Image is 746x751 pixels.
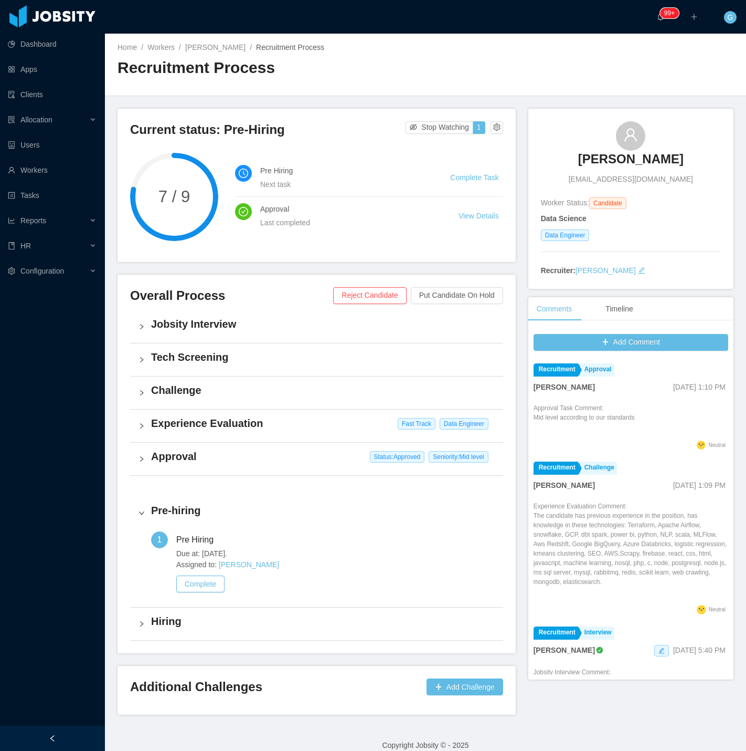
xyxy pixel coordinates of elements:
span: Fast Track [398,418,435,430]
div: Approval Task Comment: [534,403,635,438]
span: / [179,43,181,51]
div: Comments [528,297,581,321]
span: Status: Approved [370,451,425,463]
button: Complete [176,576,225,592]
span: Data Engineer [440,418,488,430]
span: Seniority: Mid level [429,451,488,463]
p: The candidate has previous experience in the position, has knowledge in these technologies: Terra... [534,511,728,587]
a: [PERSON_NAME] [185,43,246,51]
i: icon: book [8,242,15,249]
button: icon: eye-invisibleStop Watching [406,121,473,134]
span: Assigned to: [176,559,495,570]
strong: Data Science [541,214,587,223]
div: icon: rightJobsity Interview [130,310,503,343]
h2: Recruitment Process [118,57,425,79]
strong: [PERSON_NAME] [534,383,595,391]
h4: Experience Evaluation [151,416,495,431]
a: icon: userWorkers [8,160,97,181]
i: icon: right [138,324,145,330]
h4: Tech Screening [151,350,495,364]
div: Timeline [597,297,641,321]
i: icon: plus [690,13,698,20]
i: icon: right [138,423,145,429]
h3: Additional Challenges [130,679,422,695]
span: HR [20,242,31,250]
h4: Approval [260,203,433,215]
span: / [250,43,252,51]
div: icon: rightApproval [130,443,503,475]
i: icon: edit [638,267,645,274]
h4: Hiring [151,614,495,629]
a: Complete Task [450,173,498,182]
div: Pre Hiring [176,531,222,548]
a: Challenge [579,462,617,475]
strong: [PERSON_NAME] [534,646,595,654]
span: 7 / 9 [130,189,218,205]
span: Worker Status: [541,199,589,207]
span: Candidate [589,197,626,209]
div: icon: rightHiring [130,608,503,640]
span: / [141,43,143,51]
span: [EMAIL_ADDRESS][DOMAIN_NAME] [569,174,693,185]
i: icon: right [138,357,145,363]
button: 1 [473,121,485,134]
h4: Jobsity Interview [151,317,495,331]
div: icon: rightPre-hiring [130,497,503,529]
button: icon: plusAdd Challenge [427,679,503,695]
a: Interview [579,627,614,640]
a: View Details [459,212,499,220]
a: icon: auditClients [8,84,97,105]
i: icon: right [138,510,145,516]
div: icon: rightTech Screening [130,343,503,376]
button: icon: setting [491,121,503,134]
span: Due at: [DATE]. [176,548,495,559]
a: Recruitment [534,462,578,475]
span: [DATE] 1:10 PM [673,383,726,391]
a: icon: pie-chartDashboard [8,34,97,55]
i: icon: edit [658,648,665,654]
span: Reports [20,216,46,225]
button: Put Candidate On Hold [411,287,503,304]
i: icon: setting [8,267,15,275]
i: icon: right [138,621,145,627]
span: Data Engineer [541,230,590,241]
h4: Pre Hiring [260,165,425,176]
a: Complete [176,580,225,588]
strong: Recruiter: [541,266,576,275]
h3: Current status: Pre-Hiring [130,121,406,138]
i: icon: solution [8,116,15,123]
i: icon: bell [657,13,664,20]
i: icon: clock-circle [239,169,248,178]
h4: Approval [151,449,495,464]
span: Recruitment Process [256,43,324,51]
div: Next task [260,179,425,190]
a: [PERSON_NAME] [576,266,636,275]
button: Reject Candidate [333,287,406,304]
h3: [PERSON_NAME] [578,151,684,168]
i: icon: user [623,128,638,142]
i: icon: line-chart [8,217,15,224]
a: Approval [579,363,614,377]
a: icon: appstoreApps [8,59,97,80]
span: [DATE] 5:40 PM [673,646,726,654]
sup: 200 [660,8,679,18]
span: 1 [157,535,162,544]
span: G [728,11,733,24]
span: Neutral [709,607,726,612]
span: Neutral [709,442,726,448]
a: [PERSON_NAME] [219,560,279,569]
a: icon: robotUsers [8,134,97,155]
a: icon: profileTasks [8,185,97,206]
h3: Overall Process [130,287,333,304]
div: icon: rightExperience Evaluation [130,410,503,442]
i: icon: right [138,456,145,462]
p: Mid level according to our standards [534,413,635,422]
div: icon: rightChallenge [130,377,503,409]
a: Recruitment [534,627,578,640]
h4: Pre-hiring [151,503,495,518]
span: Allocation [20,116,52,124]
i: icon: check-circle [239,207,248,216]
span: Configuration [20,267,64,275]
button: icon: plusAdd Comment [534,334,728,351]
div: Last completed [260,217,433,228]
